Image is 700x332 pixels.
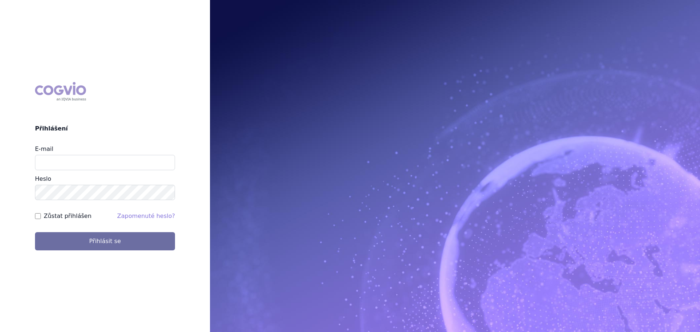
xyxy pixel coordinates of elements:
h2: Přihlášení [35,124,175,133]
a: Zapomenuté heslo? [117,212,175,219]
label: Zůstat přihlášen [44,212,92,220]
button: Přihlásit se [35,232,175,250]
label: Heslo [35,175,51,182]
label: E-mail [35,145,53,152]
div: COGVIO [35,82,86,101]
